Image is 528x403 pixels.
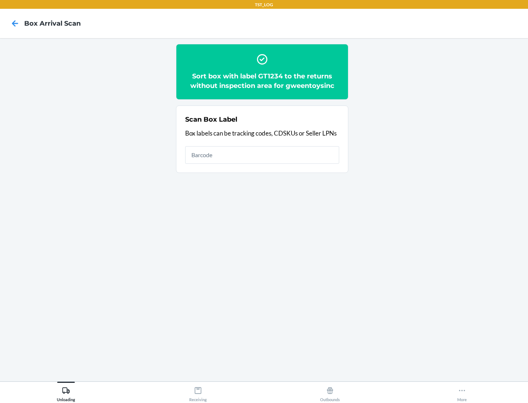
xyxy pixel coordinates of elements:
h2: Scan Box Label [185,115,237,124]
button: More [396,382,528,402]
div: Receiving [189,384,207,402]
div: Outbounds [320,384,340,402]
button: Outbounds [264,382,396,402]
button: Receiving [132,382,264,402]
h4: Box Arrival Scan [24,19,81,28]
h2: Sort box with label GT1234 to the returns without inspection area for gweentoysinc [185,71,339,90]
input: Barcode [185,146,339,164]
div: More [457,384,467,402]
p: TST_LOG [255,1,273,8]
div: Unloading [57,384,75,402]
p: Box labels can be tracking codes, CDSKUs or Seller LPNs [185,129,339,138]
